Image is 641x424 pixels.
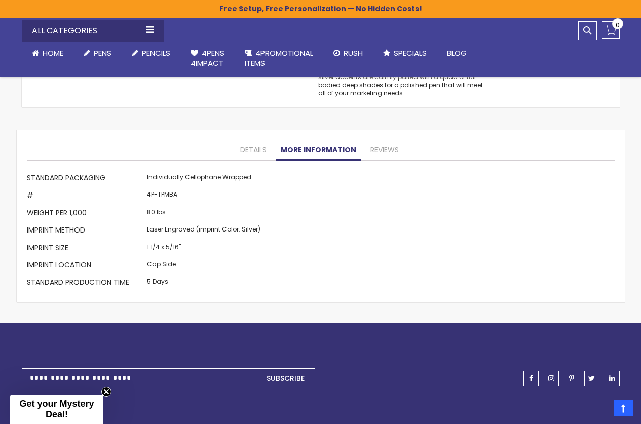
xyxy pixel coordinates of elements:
[27,258,144,275] th: Imprint Location
[447,48,467,58] span: Blog
[437,42,477,64] a: Blog
[544,371,559,386] a: instagram
[344,48,363,58] span: Rush
[276,140,361,161] a: More Information
[584,371,599,386] a: twitter
[318,65,486,98] div: All directions point to our Navigator Pen. Glistening silver accents are calmly paired with a qua...
[27,240,144,257] th: Imprint Size
[323,42,373,64] a: Rush
[144,258,263,275] td: Cap Side
[101,387,111,397] button: Close teaser
[27,205,144,222] th: Weight per 1,000
[144,171,263,188] td: Individually Cellophane Wrapped
[267,373,305,383] span: Subscribe
[144,275,263,292] td: 5 Days
[122,42,180,64] a: Pencils
[235,42,323,75] a: 4PROMOTIONALITEMS
[564,371,579,386] a: pinterest
[27,188,144,205] th: #
[191,48,224,68] span: 4Pens 4impact
[235,140,272,161] a: Details
[548,375,554,382] span: instagram
[529,375,533,382] span: facebook
[523,371,539,386] a: facebook
[144,240,263,257] td: 1 1/4 x 5/16"
[27,223,144,240] th: Imprint Method
[43,48,63,58] span: Home
[142,48,170,58] span: Pencils
[256,368,315,389] button: Subscribe
[144,188,263,205] td: 4P-TPMBA
[602,21,620,39] a: 0
[609,375,615,382] span: linkedin
[605,371,620,386] a: linkedin
[94,48,111,58] span: Pens
[19,399,94,419] span: Get your Mystery Deal!
[365,140,404,161] a: Reviews
[22,20,164,42] div: All Categories
[588,375,595,382] span: twitter
[144,223,263,240] td: Laser Engraved (imprint Color: Silver)
[10,395,103,424] div: Get your Mystery Deal!Close teaser
[614,400,633,416] a: Top
[569,375,574,382] span: pinterest
[73,42,122,64] a: Pens
[245,48,313,68] span: 4PROMOTIONAL ITEMS
[27,275,144,292] th: Standard Production Time
[180,42,235,75] a: 4Pens4impact
[27,171,144,188] th: Standard Packaging
[144,205,263,222] td: 80 lbs.
[616,20,620,30] span: 0
[22,42,73,64] a: Home
[373,42,437,64] a: Specials
[394,48,427,58] span: Specials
